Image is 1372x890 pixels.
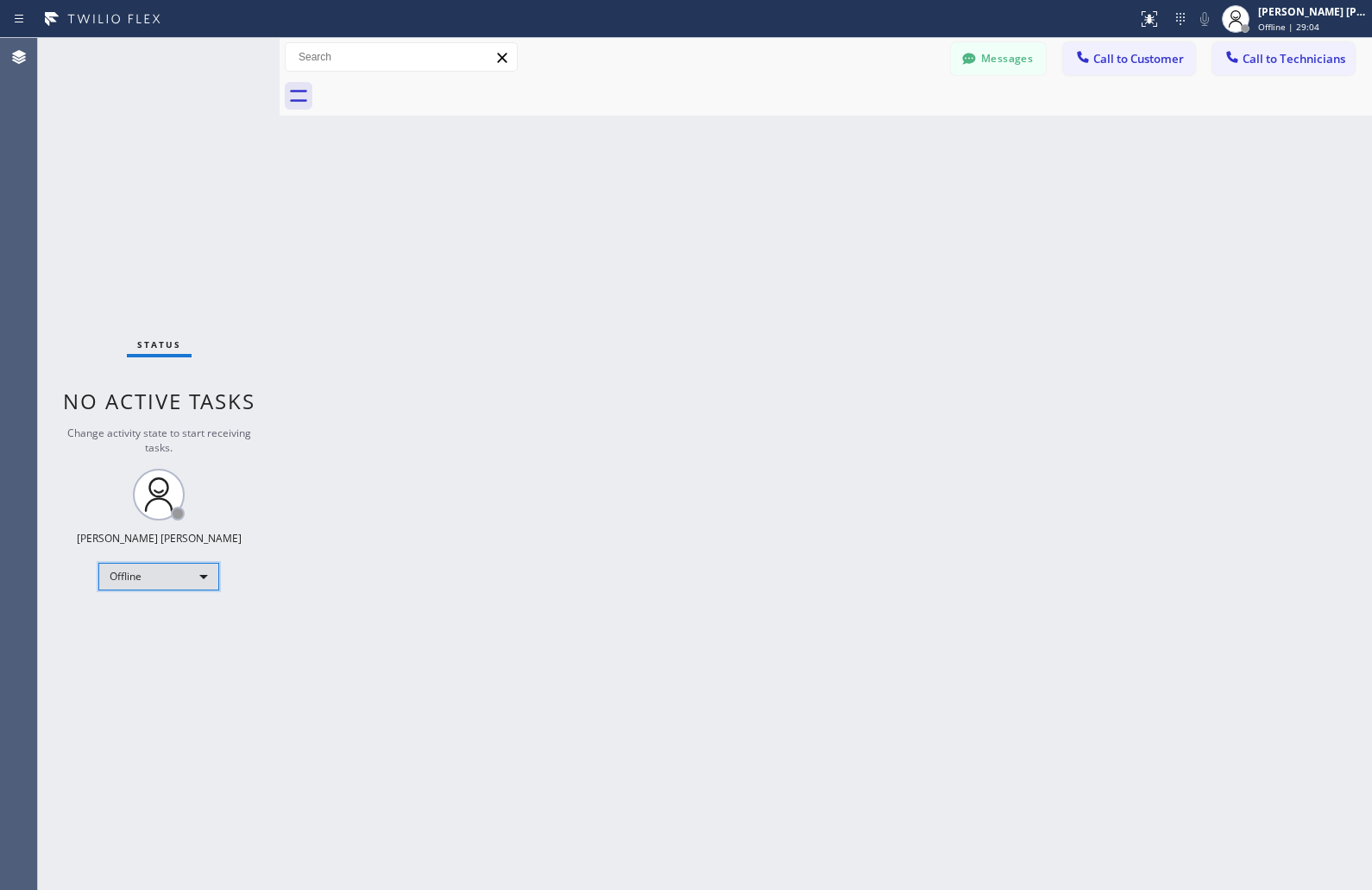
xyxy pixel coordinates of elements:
[77,531,242,546] div: [PERSON_NAME] [PERSON_NAME]
[1193,7,1217,31] button: Mute
[1212,42,1355,75] button: Call to Technicians
[286,43,517,71] input: Search
[951,42,1046,75] button: Messages
[98,563,219,590] div: Offline
[1258,4,1367,19] div: [PERSON_NAME] [PERSON_NAME]
[67,426,251,455] span: Change activity state to start receiving tasks.
[1093,51,1184,66] span: Call to Customer
[1258,21,1319,33] span: Offline | 29:04
[1243,51,1345,66] span: Call to Technicians
[137,338,181,350] span: Status
[1063,42,1195,75] button: Call to Customer
[63,387,255,415] span: No active tasks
